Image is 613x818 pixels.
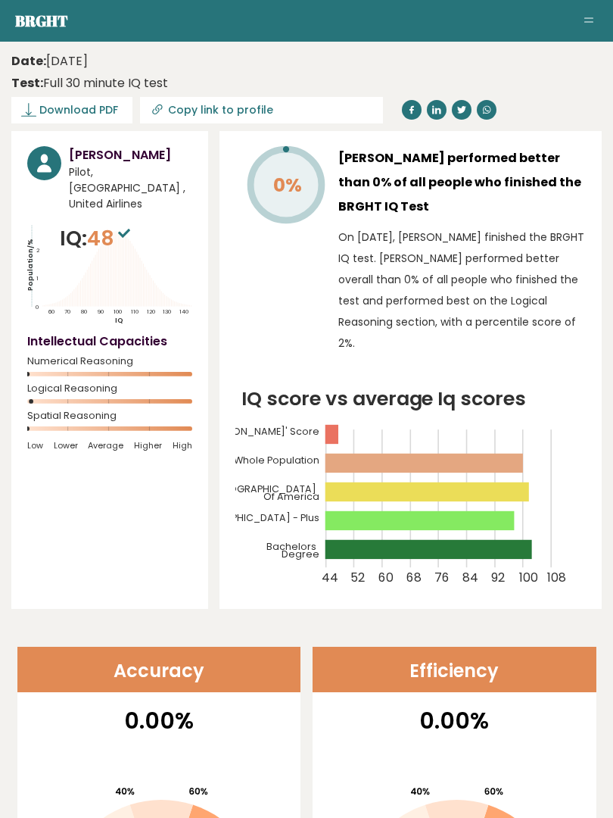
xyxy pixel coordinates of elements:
[266,541,316,554] tspan: Bachelors
[114,308,123,316] tspan: 100
[406,570,422,587] tspan: 68
[234,454,319,467] tspan: Whole Population
[17,647,301,692] header: Accuracy
[338,226,586,354] p: On [DATE], [PERSON_NAME] finished the BRGHT IQ test. [PERSON_NAME] performed better overall than ...
[313,647,596,692] header: Efficiency
[11,97,132,123] a: Download PDF
[116,316,124,325] tspan: IQ
[11,52,88,70] time: [DATE]
[131,308,138,316] tspan: 110
[27,386,192,392] span: Logical Reasoning
[580,12,598,30] button: Toggle navigation
[491,570,505,587] tspan: 92
[48,308,54,316] tspan: 60
[378,570,394,587] tspan: 60
[156,512,319,525] tspan: Age [DEMOGRAPHIC_DATA] - Plus
[548,570,567,587] tspan: 108
[463,570,479,587] tspan: 84
[350,570,365,587] tspan: 52
[27,333,192,351] h4: Intellectual Capacities
[69,164,192,212] span: Pilot, [GEOGRAPHIC_DATA] , United Airlines
[98,308,104,316] tspan: 90
[60,223,134,254] p: IQ:
[273,172,302,198] tspan: 0%
[134,440,162,451] span: Higher
[322,704,587,738] p: 0.00%
[36,304,39,312] tspan: 0
[519,570,538,587] tspan: 100
[282,548,319,561] tspan: Degree
[27,413,192,419] span: Spatial Reasoning
[39,102,118,118] span: Download PDF
[338,146,586,219] h3: [PERSON_NAME] performed better than 0% of all people who finished the BRGHT IQ Test
[241,385,527,412] tspan: IQ score vs average Iq scores
[11,52,46,70] b: Date:
[81,308,87,316] tspan: 80
[435,570,450,587] tspan: 76
[27,704,291,738] p: 0.00%
[26,239,35,291] tspan: Population/%
[322,570,339,587] tspan: 44
[65,308,71,316] tspan: 70
[27,358,192,364] span: Numerical Reasoning
[11,74,168,92] div: Full 30 minute IQ test
[173,440,192,451] span: High
[15,11,68,31] a: Brght
[206,426,319,439] tspan: [PERSON_NAME]' Score
[263,491,319,504] tspan: Of America
[54,440,78,451] span: Lower
[36,246,40,254] tspan: 2
[11,74,43,92] b: Test:
[180,308,189,316] tspan: 140
[88,440,123,451] span: Average
[212,483,316,496] tspan: [GEOGRAPHIC_DATA]
[27,440,43,451] span: Low
[69,146,192,164] h3: [PERSON_NAME]
[36,274,39,283] tspan: 1
[148,308,156,316] tspan: 120
[163,308,172,316] tspan: 130
[87,224,134,252] span: 48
